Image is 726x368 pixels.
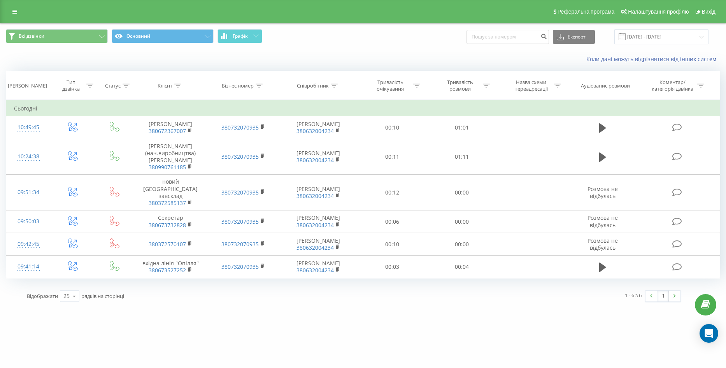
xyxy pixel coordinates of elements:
[19,33,44,39] span: Всі дзвінки
[158,82,172,89] div: Клієнт
[58,79,84,92] div: Тип дзвінка
[14,120,43,135] div: 10:49:45
[510,79,552,92] div: Назва схеми переадресації
[427,116,497,139] td: 01:01
[279,256,358,278] td: [PERSON_NAME]
[27,293,58,300] span: Відображати
[625,291,642,299] div: 1 - 6 з 6
[427,139,497,175] td: 01:11
[14,214,43,229] div: 09:50:03
[221,218,259,225] a: 380732070935
[134,139,207,175] td: [PERSON_NAME] (нач.виробництва) [PERSON_NAME]
[628,9,689,15] span: Налаштування профілю
[222,82,254,89] div: Бізнес номер
[221,153,259,160] a: 380732070935
[14,185,43,200] div: 09:51:34
[134,256,207,278] td: вхідна лінія "Опілля"
[296,244,334,251] a: 380632004234
[700,324,718,343] div: Open Intercom Messenger
[279,116,358,139] td: [PERSON_NAME]
[657,291,669,301] a: 1
[14,149,43,164] div: 10:24:38
[6,29,108,43] button: Всі дзвінки
[296,192,334,200] a: 380632004234
[370,79,411,92] div: Тривалість очікування
[581,82,630,89] div: Аудіозапис розмови
[279,210,358,233] td: [PERSON_NAME]
[553,30,595,44] button: Експорт
[466,30,549,44] input: Пошук за номером
[149,199,186,207] a: 380372585137
[149,163,186,171] a: 380990761185
[296,266,334,274] a: 380632004234
[357,233,427,256] td: 00:10
[558,9,615,15] span: Реферальна програма
[357,210,427,233] td: 00:06
[586,55,720,63] a: Коли дані можуть відрізнятися вiд інших систем
[357,116,427,139] td: 00:10
[134,210,207,233] td: Секретар
[587,214,618,228] span: Розмова не відбулась
[279,175,358,210] td: [PERSON_NAME]
[81,293,124,300] span: рядків на сторінці
[296,221,334,229] a: 380632004234
[221,240,259,248] a: 380732070935
[296,127,334,135] a: 380632004234
[427,256,497,278] td: 00:04
[14,259,43,274] div: 09:41:14
[149,266,186,274] a: 380673527252
[587,185,618,200] span: Розмова не відбулась
[279,233,358,256] td: [PERSON_NAME]
[221,189,259,196] a: 380732070935
[427,210,497,233] td: 00:00
[112,29,214,43] button: Основний
[149,240,186,248] a: 380372570107
[63,292,70,300] div: 25
[427,233,497,256] td: 00:00
[296,156,334,164] a: 380632004234
[221,263,259,270] a: 380732070935
[14,237,43,252] div: 09:42:45
[279,139,358,175] td: [PERSON_NAME]
[105,82,121,89] div: Статус
[702,9,715,15] span: Вихід
[357,256,427,278] td: 00:03
[297,82,329,89] div: Співробітник
[357,139,427,175] td: 00:11
[233,33,248,39] span: Графік
[149,127,186,135] a: 380672367007
[221,124,259,131] a: 380732070935
[427,175,497,210] td: 00:00
[439,79,481,92] div: Тривалість розмови
[217,29,262,43] button: Графік
[650,79,695,92] div: Коментар/категорія дзвінка
[6,101,720,116] td: Сьогодні
[587,237,618,251] span: Розмова не відбулась
[134,175,207,210] td: новий [GEOGRAPHIC_DATA] завсклад
[8,82,47,89] div: [PERSON_NAME]
[357,175,427,210] td: 00:12
[134,116,207,139] td: [PERSON_NAME]
[149,221,186,229] a: 380673732828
